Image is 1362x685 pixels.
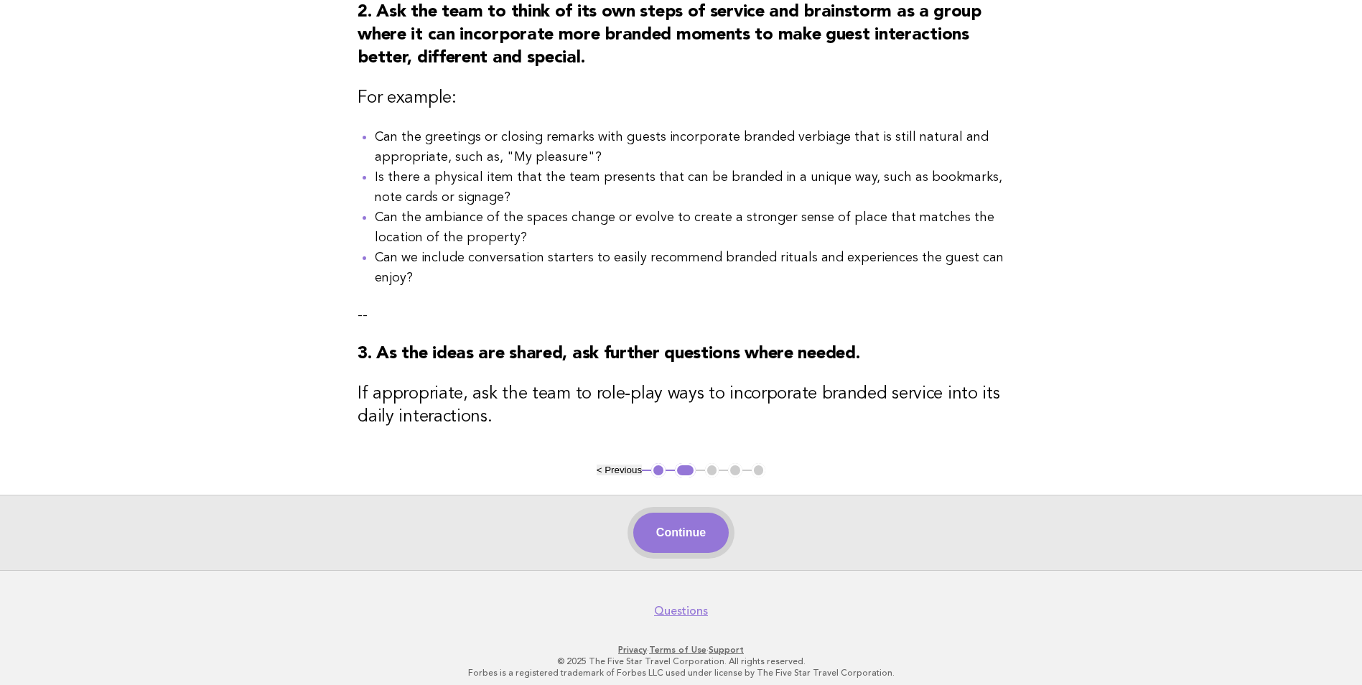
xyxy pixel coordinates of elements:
[358,305,1004,325] p: --
[242,644,1121,656] p: · ·
[375,167,1004,208] li: Is there a physical item that the team presents that can be branded in a unique way, such as book...
[649,645,706,655] a: Terms of Use
[358,345,859,363] strong: 3. As the ideas are shared, ask further questions where needed.
[375,208,1004,248] li: Can the ambiance of the spaces change or evolve to create a stronger sense of place that matches ...
[358,383,1004,429] h3: If appropriate, ask the team to role-play ways to incorporate branded service into its daily inte...
[375,248,1004,288] li: Can we include conversation starters to easily recommend branded rituals and experiences the gues...
[242,656,1121,667] p: © 2025 The Five Star Travel Corporation. All rights reserved.
[709,645,744,655] a: Support
[375,127,1004,167] li: Can the greetings or closing remarks with guests incorporate branded verbiage that is still natur...
[633,513,729,553] button: Continue
[675,463,696,477] button: 2
[651,463,666,477] button: 1
[597,465,642,475] button: < Previous
[654,604,708,618] a: Questions
[358,87,1004,110] h3: For example:
[242,667,1121,679] p: Forbes is a registered trademark of Forbes LLC used under license by The Five Star Travel Corpora...
[618,645,647,655] a: Privacy
[358,4,981,67] strong: 2. Ask the team to think of its own steps of service and brainstorm as a group where it can incor...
